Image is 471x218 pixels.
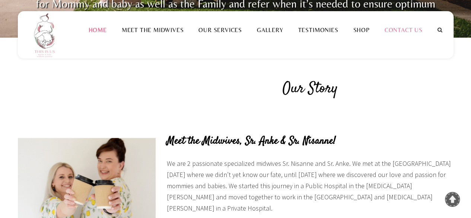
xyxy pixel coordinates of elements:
p: We are 2 passionate specialized midwives Sr. Nisanne and Sr. Anke. We met at the [GEOGRAPHIC_DATA... [167,158,454,214]
img: This is us practice [29,11,63,59]
a: Meet the Midwives [114,26,191,34]
a: Testimonies [290,26,346,34]
a: Contact Us [377,26,430,34]
strong: Meet the Midwives, Sr. Anke & Sr. Nisanne! [167,134,336,149]
a: Gallery [249,26,291,34]
a: Home [81,26,114,34]
h2: Our Story [167,78,454,100]
a: To Top [445,192,460,207]
a: Our Services [191,26,249,34]
a: Shop [346,26,377,34]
